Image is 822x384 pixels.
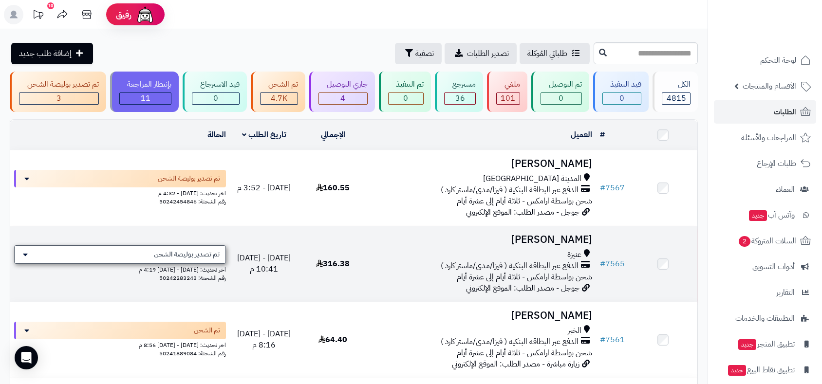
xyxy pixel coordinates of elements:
a: الكل4815 [651,72,700,112]
span: رقم الشحنة: 50241889084 [159,349,226,358]
a: تاريخ الطلب [242,129,286,141]
h3: [PERSON_NAME] [371,310,592,321]
a: تحديثات المنصة [26,5,50,27]
a: لوحة التحكم [714,49,816,72]
span: تطبيق المتجر [737,337,795,351]
span: 2 [739,236,750,247]
span: التقارير [776,286,795,299]
a: #7565 [600,258,625,270]
div: 10 [47,2,54,9]
span: التطبيقات والخدمات [735,311,795,325]
span: 4.7K [271,92,287,104]
div: 101 [497,93,520,104]
span: # [600,258,605,270]
span: طلباتي المُوكلة [527,48,567,59]
span: [DATE] - 3:52 م [237,182,291,194]
span: 0 [619,92,624,104]
a: العميل [571,129,592,141]
a: إضافة طلب جديد [11,43,93,64]
span: 0 [213,92,218,104]
span: السلات المتروكة [738,234,796,248]
a: #7567 [600,182,625,194]
span: الطلبات [774,105,796,119]
span: جديد [738,339,756,350]
span: الدفع عبر البطاقة البنكية ( فيزا/مدى/ماستر كارد ) [441,260,579,272]
a: الحالة [207,129,226,141]
div: اخر تحديث: [DATE] - [DATE] 4:19 م [14,264,226,274]
span: 160.55 [316,182,350,194]
div: ملغي [496,79,520,90]
span: الدفع عبر البطاقة البنكية ( فيزا/مدى/ماستر كارد ) [441,336,579,347]
div: 11 [120,93,171,104]
span: جوجل - مصدر الطلب: الموقع الإلكتروني [466,282,579,294]
div: قيد التنفيذ [602,79,642,90]
span: وآتس آب [748,208,795,222]
a: تطبيق نقاط البيعجديد [714,358,816,382]
a: طلبات الإرجاع [714,152,816,175]
h3: [PERSON_NAME] [371,234,592,245]
div: تم تصدير بوليصة الشحن [19,79,99,90]
a: تطبيق المتجرجديد [714,332,816,356]
span: تصفية [415,48,434,59]
span: تطبيق نقاط البيع [727,363,795,377]
div: 0 [603,93,641,104]
span: لوحة التحكم [760,54,796,67]
a: التطبيقات والخدمات [714,307,816,330]
span: الخبر [568,325,581,336]
a: أدوات التسويق [714,255,816,278]
span: طلبات الإرجاع [757,157,796,170]
div: قيد الاسترجاع [192,79,240,90]
div: 3 [19,93,98,104]
div: تم التنفيذ [388,79,424,90]
span: جديد [749,210,767,221]
div: 4659 [261,93,298,104]
span: تم تصدير بوليصة الشحن [154,250,220,259]
a: تم الشحن 4.7K [249,72,307,112]
a: طلباتي المُوكلة [520,43,590,64]
div: 0 [541,93,581,104]
a: قيد الاسترجاع 0 [181,72,249,112]
span: الأقسام والمنتجات [743,79,796,93]
a: المراجعات والأسئلة [714,126,816,149]
span: المدينة [GEOGRAPHIC_DATA] [483,173,581,184]
div: تم الشحن [260,79,298,90]
a: السلات المتروكة2 [714,229,816,253]
div: تم التوصيل [541,79,582,90]
span: عنيزة [567,249,581,260]
span: أدوات التسويق [752,260,795,274]
div: 0 [192,93,239,104]
div: اخر تحديث: [DATE] - [DATE] 8:56 م [14,339,226,349]
span: جوجل - مصدر الطلب: الموقع الإلكتروني [466,206,579,218]
span: رقم الشحنة: 50242283243 [159,274,226,282]
span: شحن بواسطة ارامكس - ثلاثة أيام إلى عشرة أيام [457,271,592,283]
span: رفيق [116,9,131,20]
span: # [600,182,605,194]
span: إضافة طلب جديد [19,48,72,59]
a: بإنتظار المراجعة 11 [108,72,181,112]
a: قيد التنفيذ 0 [591,72,651,112]
a: العملاء [714,178,816,201]
a: #7561 [600,334,625,346]
span: زيارة مباشرة - مصدر الطلب: الموقع الإلكتروني [452,358,579,370]
div: الكل [662,79,691,90]
span: [DATE] - [DATE] 8:16 م [237,328,291,351]
div: اخر تحديث: [DATE] - 4:32 م [14,187,226,198]
a: وآتس آبجديد [714,203,816,227]
span: شحن بواسطة ارامكس - ثلاثة أيام إلى عشرة أيام [457,347,592,359]
div: Open Intercom Messenger [15,346,38,369]
span: 101 [501,92,515,104]
span: الدفع عبر البطاقة البنكية ( فيزا/مدى/ماستر كارد ) [441,184,579,196]
a: الطلبات [714,100,816,124]
img: ai-face.png [135,5,155,24]
span: [DATE] - [DATE] 10:41 م [237,252,291,275]
span: رقم الشحنة: 50242454846 [159,197,226,206]
span: 4 [340,92,345,104]
a: تم تصدير بوليصة الشحن 3 [8,72,108,112]
span: 11 [141,92,150,104]
button: تصفية [395,43,442,64]
a: جاري التوصيل 4 [307,72,377,112]
span: تم الشحن [194,326,220,335]
span: شحن بواسطة ارامكس - ثلاثة أيام إلى عشرة أيام [457,195,592,207]
span: 0 [559,92,563,104]
a: تصدير الطلبات [445,43,517,64]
